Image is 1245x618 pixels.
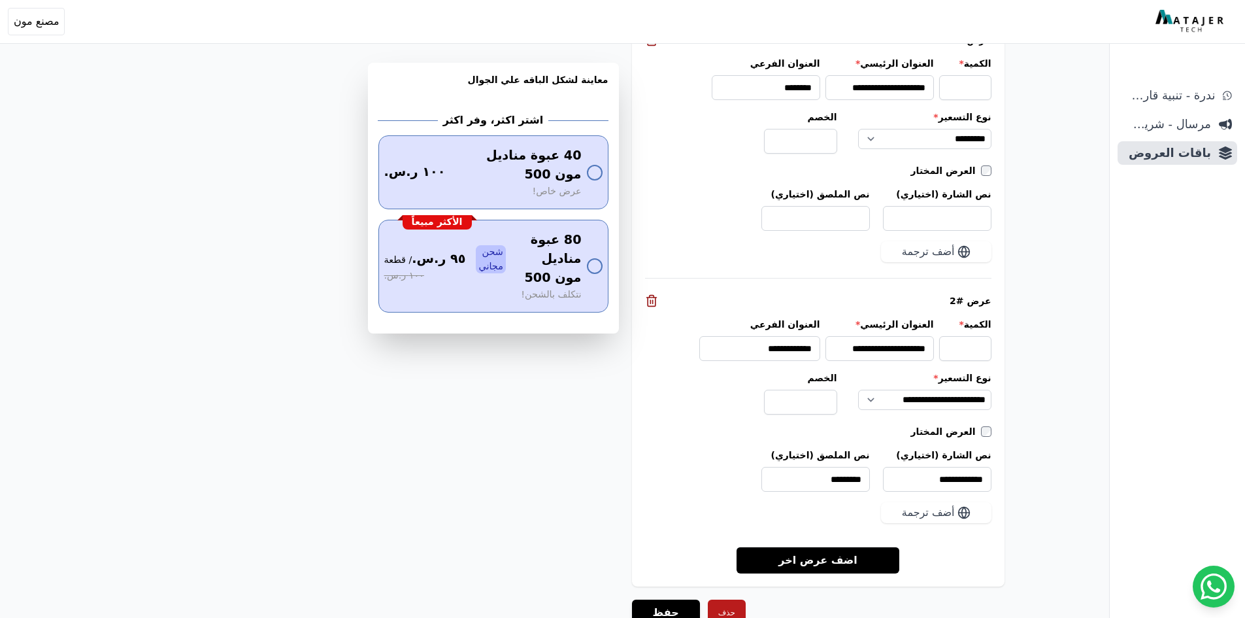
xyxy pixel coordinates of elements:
span: ١٠٠ ر.س. [384,163,446,182]
label: العنوان الرئيسي [825,57,934,70]
a: اضف عرض اخر [737,547,899,574]
span: ٩٥ ر.س. [384,250,466,269]
label: الخصم [764,371,837,385]
img: MatajerTech Logo [1155,10,1227,33]
label: نوع التسعير [858,371,991,385]
label: نص الشارة (اختياري) [883,188,991,201]
label: الخصم [764,111,837,124]
label: نوع التسعير [858,111,991,124]
span: عرض خاص! [533,184,582,199]
label: العرض المختار [911,425,981,438]
span: ١٠٠ ر.س. [384,269,424,283]
span: ندرة - تنبية قارب علي النفاذ [1123,86,1215,105]
label: العنوان الفرعي [699,318,820,331]
label: نص الملصق (اختياري) [761,188,870,201]
label: الكمية [939,57,991,70]
label: العنوان الفرعي [712,57,820,70]
div: عرض #2 [645,294,991,307]
div: الأكثر مبيعاً [403,215,472,230]
span: باقات العروض [1123,144,1211,162]
span: 40 عبوة مناديل مون 500 [456,146,581,184]
label: الكمية [939,318,991,331]
button: مصنع مون [8,8,65,35]
span: أضف ترجمة [902,505,955,521]
span: مرسال - شريط دعاية [1123,115,1211,133]
span: شحن مجاني [476,245,505,273]
label: العنوان الرئيسي [825,318,934,331]
span: مصنع مون [14,14,59,29]
button: أضف ترجمة [881,502,991,523]
label: نص الشارة (اختياري) [883,449,991,462]
bdi: / قطعة [384,254,412,265]
label: نص الملصق (اختياري) [761,449,870,462]
h2: اشتر اكثر، وفر اكثر [443,112,543,128]
h3: معاينة لشكل الباقه علي الجوال [378,73,608,102]
button: أضف ترجمة [881,241,991,262]
label: العرض المختار [911,164,981,177]
span: 80 عبوة مناديل مون 500 [511,231,582,287]
span: نتكلف بالشحن! [521,288,581,302]
span: أضف ترجمة [902,244,955,260]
